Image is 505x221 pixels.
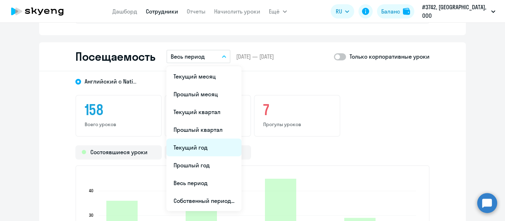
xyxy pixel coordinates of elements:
p: Прогулы уроков [263,121,331,128]
a: Сотрудники [146,8,179,15]
a: Дашборд [113,8,138,15]
button: Ещё [269,4,287,18]
span: RU [336,7,342,16]
span: Ещё [269,7,280,16]
img: balance [403,8,410,15]
text: 30 [89,212,94,218]
p: Весь период [171,52,205,61]
div: Состоявшиеся уроки [75,145,162,160]
div: Баланс [381,7,400,16]
a: Начислить уроки [214,8,261,15]
p: #3742, [GEOGRAPHIC_DATA], ООО [422,3,488,20]
ul: Ещё [166,66,241,211]
h2: Посещаемость [75,49,155,64]
button: #3742, [GEOGRAPHIC_DATA], ООО [419,3,499,20]
text: 40 [89,188,94,193]
p: Всего уроков [85,121,153,128]
button: Весь период [166,50,230,63]
span: [DATE] — [DATE] [236,53,274,60]
div: Прогулы [165,145,251,160]
h3: 158 [85,101,153,118]
button: RU [331,4,354,18]
span: Английский с Native [85,77,138,85]
button: Балансbalance [377,4,414,18]
a: Отчеты [187,8,206,15]
h3: 7 [263,101,331,118]
p: Только корпоративные уроки [350,52,430,61]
